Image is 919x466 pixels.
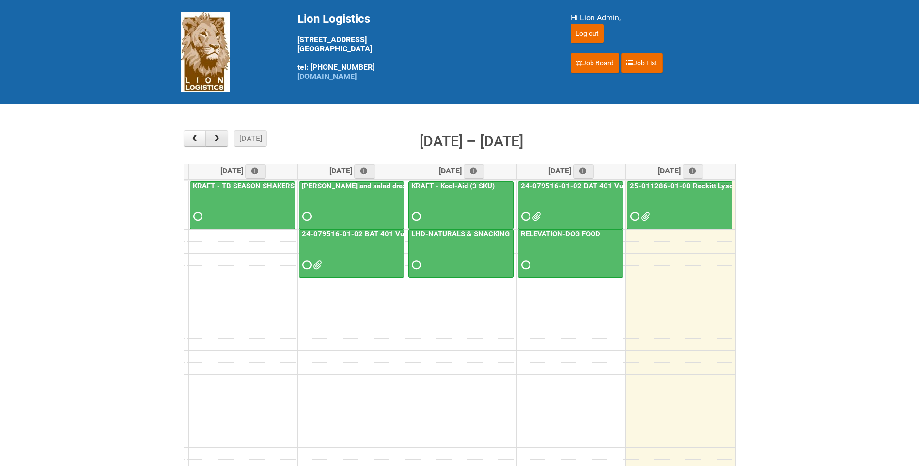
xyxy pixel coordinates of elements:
span: Requested [193,213,200,220]
a: Add an event [573,164,594,179]
span: GROUP 1000.jpg RAIBAT Vuse Pro Box RCT Study - Pregnancy Test Letter - 11JUL2025.pdf 24-079516-01... [313,262,320,268]
a: 24-079516-01-02 BAT 401 Vuse Box RCT [300,230,444,238]
a: 24-079516-01-02 BAT 401 Vuse Box RCT [518,181,623,230]
span: [DATE] [220,166,266,175]
a: 24-079516-01-02 BAT 401 Vuse Box RCT [519,182,663,190]
a: Add an event [683,164,704,179]
a: Job Board [571,53,619,73]
a: KRAFT - Kool-Aid (3 SKU) [409,182,497,190]
a: RELEVATION-DOG FOOD [518,229,623,278]
span: [DATE] [329,166,375,175]
span: Requested [412,262,419,268]
span: [DATE] [439,166,485,175]
span: Requested [521,213,528,220]
a: KRAFT - TB SEASON SHAKERS [190,181,295,230]
a: RELEVATION-DOG FOOD [519,230,602,238]
a: Lion Logistics [181,47,230,56]
span: Lion Logistics [297,12,370,26]
span: Requested [302,213,309,220]
span: [DATE] [548,166,594,175]
a: [PERSON_NAME] and salad dressing [300,182,422,190]
span: Requested [412,213,419,220]
a: 25-011286-01-08 Reckitt Lysol Laundry Scented - BLINDING (hold slot) [628,182,867,190]
button: [DATE] [234,130,267,147]
a: Add an event [464,164,485,179]
a: [DOMAIN_NAME] [297,72,357,81]
span: 25-011286-01 - MOR - Blinding (GLS386).xlsm [641,213,648,220]
a: [PERSON_NAME] and salad dressing [299,181,404,230]
a: 24-079516-01-02 BAT 401 Vuse Box RCT [299,229,404,278]
img: Lion Logistics [181,12,230,92]
a: Add an event [245,164,266,179]
a: Job List [621,53,663,73]
a: KRAFT - TB SEASON SHAKERS [191,182,296,190]
a: LHD-NATURALS & SNACKING [408,229,514,278]
a: 25-011286-01-08 Reckitt Lysol Laundry Scented - BLINDING (hold slot) [627,181,732,230]
span: Requested [521,262,528,268]
h2: [DATE] – [DATE] [420,130,523,153]
a: LHD-NATURALS & SNACKING [409,230,512,238]
div: [STREET_ADDRESS] [GEOGRAPHIC_DATA] tel: [PHONE_NUMBER] [297,12,546,81]
span: Requested [302,262,309,268]
span: Requested [630,213,637,220]
div: Hi Lion Admin, [571,12,738,24]
a: KRAFT - Kool-Aid (3 SKU) [408,181,514,230]
span: [DATE] [658,166,704,175]
span: GROUP 1000.jpg 24-079516-01 BAT 401 Vuse Box RCT - Address File - 3rd Batch 9.25.xlsx RAIBAT Vuse... [532,213,539,220]
a: Add an event [354,164,375,179]
input: Log out [571,24,604,43]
